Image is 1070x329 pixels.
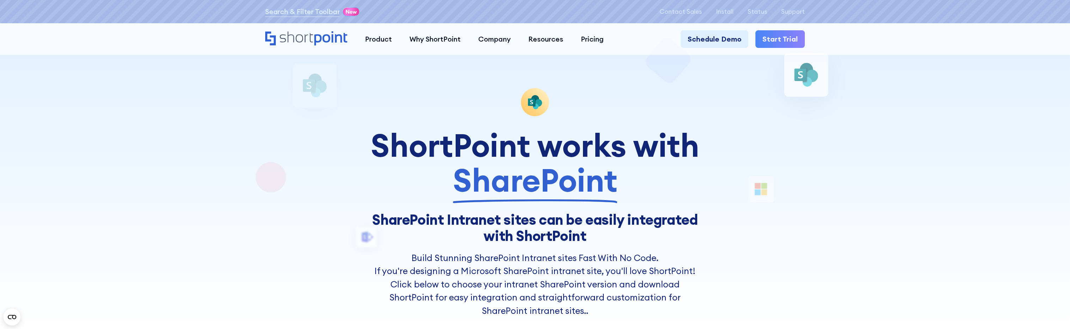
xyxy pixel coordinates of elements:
[781,8,805,15] a: Support
[943,247,1070,329] iframe: Chat Widget
[528,34,563,44] div: Resources
[453,163,618,198] span: SharePoint
[365,34,392,44] div: Product
[4,309,20,325] button: Open CMP widget
[370,212,700,244] h1: SharePoint Intranet sites can be easily integrated with ShortPoint
[401,30,469,48] a: Why ShortPoint
[265,31,347,46] a: Home
[681,30,748,48] a: Schedule Demo
[748,8,767,15] a: Status
[265,6,340,17] a: Search & Filter Toolbar
[370,265,700,317] p: If you're designing a Microsoft SharePoint intranet site, you'll love ShortPoint! Click below to ...
[716,8,734,15] a: Install
[572,30,613,48] a: Pricing
[659,8,702,15] a: Contact Sales
[370,128,700,198] div: ShortPoint works with
[478,34,511,44] div: Company
[755,30,805,48] a: Start Trial
[356,30,401,48] a: Product
[519,30,572,48] a: Resources
[469,30,519,48] a: Company
[581,34,604,44] div: Pricing
[409,34,461,44] div: Why ShortPoint
[370,252,700,265] h2: Build Stunning SharePoint Intranet sites Fast With No Code.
